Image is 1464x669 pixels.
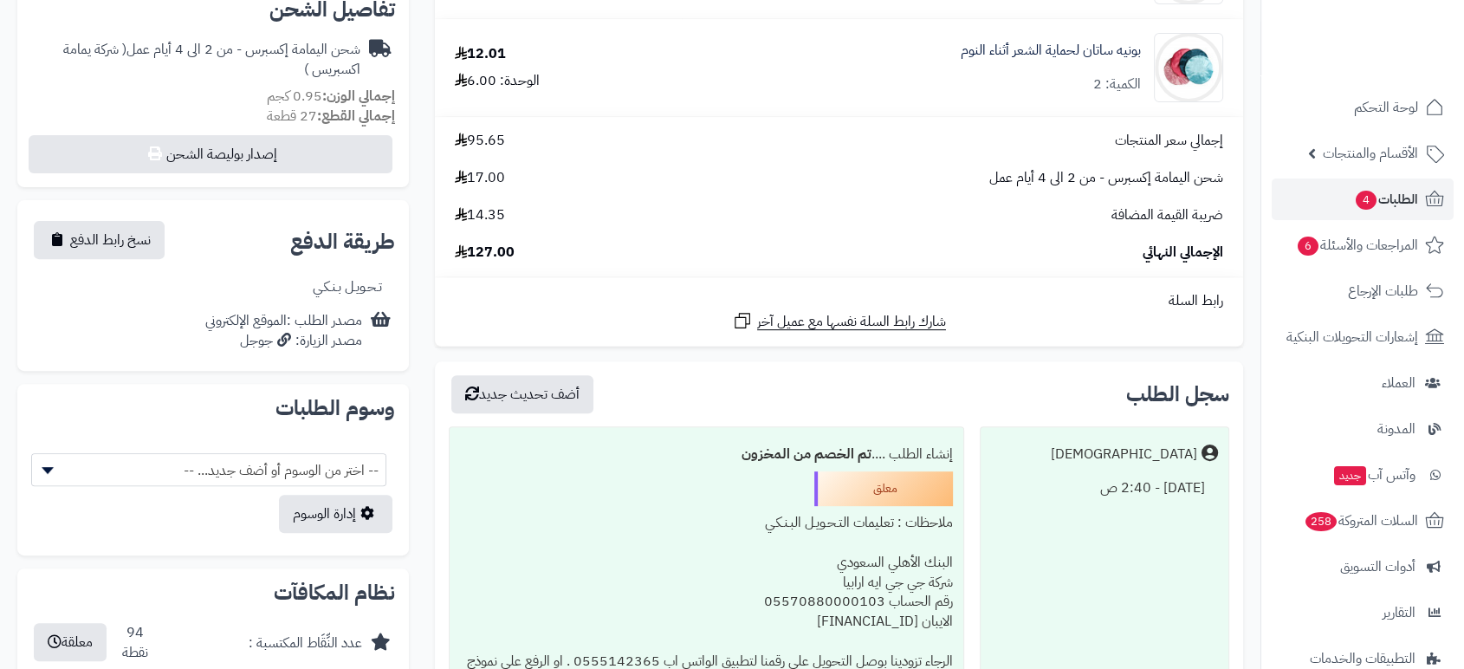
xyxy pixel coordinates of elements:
div: معلق [814,471,953,506]
div: الكمية: 2 [1093,75,1141,94]
span: 258 [1305,512,1337,531]
div: إنشاء الطلب .... [460,438,953,471]
span: -- اختر من الوسوم أو أضف جديد... -- [32,454,385,487]
a: التقارير [1272,592,1454,633]
div: عدد النِّقَاط المكتسبة : [249,633,362,653]
span: 17.00 [455,168,505,188]
div: [DEMOGRAPHIC_DATA] [1051,445,1197,464]
button: أضف تحديث جديد [451,375,593,413]
strong: إجمالي الوزن: [322,86,395,107]
span: جديد [1334,466,1366,485]
div: مصدر الطلب :الموقع الإلكتروني [205,311,362,351]
a: إشعارات التحويلات البنكية [1272,316,1454,358]
span: أدوات التسويق [1340,555,1415,579]
div: 12.01 [455,44,506,64]
div: الوحدة: 6.00 [455,71,540,91]
span: المدونة [1377,417,1415,441]
span: 127.00 [455,243,515,263]
span: شارك رابط السلة نفسها مع عميل آخر [757,312,946,332]
span: الأقسام والمنتجات [1323,141,1418,166]
a: الطلبات4 [1272,179,1454,220]
span: شحن اليمامة إكسبرس - من 2 الى 4 أيام عمل [989,168,1223,188]
button: نسخ رابط الدفع [34,221,165,259]
div: [DATE] - 2:40 ص [991,471,1218,505]
img: 1754765743-Satin%20Bonnet-90x90.jpg [1155,33,1222,102]
span: الطلبات [1354,187,1418,211]
span: طلبات الإرجاع [1348,279,1418,303]
a: طلبات الإرجاع [1272,270,1454,312]
button: معلقة [34,623,107,661]
span: الإجمالي النهائي [1143,243,1223,263]
button: إصدار بوليصة الشحن [29,135,392,173]
span: التقارير [1383,601,1415,625]
span: المراجعات والأسئلة [1296,233,1418,257]
h2: نظام المكافآت [31,582,395,603]
span: العملاء [1382,371,1415,395]
a: أدوات التسويق [1272,546,1454,588]
a: بونيه ساتان لحماية الشعر أثناء النوم [961,41,1141,61]
a: وآتس آبجديد [1272,454,1454,496]
span: نسخ رابط الدفع [70,230,151,250]
strong: إجمالي القطع: [317,106,395,127]
a: العملاء [1272,362,1454,404]
h2: وسوم الطلبات [31,398,395,419]
a: المراجعات والأسئلة6 [1272,224,1454,266]
a: لوحة التحكم [1272,87,1454,128]
span: 4 [1356,191,1377,210]
span: إشعارات التحويلات البنكية [1286,325,1418,349]
span: إجمالي سعر المنتجات [1115,131,1223,151]
h2: طريقة الدفع [290,231,395,252]
div: تـحـويـل بـنـكـي [313,277,382,297]
h3: سجل الطلب [1126,384,1229,405]
span: 14.35 [455,205,505,225]
div: شحن اليمامة إكسبرس - من 2 الى 4 أيام عمل [31,40,360,80]
b: تم الخصم من المخزون [742,444,871,464]
div: مصدر الزيارة: جوجل [205,331,362,351]
span: لوحة التحكم [1354,95,1418,120]
span: ( شركة يمامة اكسبريس ) [63,39,360,80]
div: 94 [122,623,148,663]
span: ضريبة القيمة المضافة [1111,205,1223,225]
span: وآتس آب [1332,463,1415,487]
div: رابط السلة [442,291,1236,311]
span: 95.65 [455,131,505,151]
span: 6 [1298,237,1318,256]
small: 27 قطعة [267,106,395,127]
small: 0.95 كجم [267,86,395,107]
div: نقطة [122,643,148,663]
span: السلات المتروكة [1304,509,1418,533]
a: المدونة [1272,408,1454,450]
a: السلات المتروكة258 [1272,500,1454,542]
a: إدارة الوسوم [279,495,392,533]
span: -- اختر من الوسوم أو أضف جديد... -- [31,453,386,486]
a: شارك رابط السلة نفسها مع عميل آخر [732,310,946,332]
